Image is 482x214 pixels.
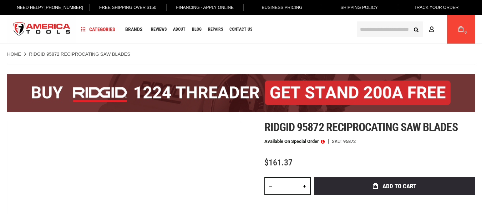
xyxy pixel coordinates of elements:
span: Blog [192,27,202,31]
img: America Tools [7,16,76,43]
span: Reviews [151,27,167,31]
span: Repairs [208,27,223,31]
img: BOGO: Buy the RIDGID® 1224 Threader (26092), get the 92467 200A Stand FREE! [7,74,475,112]
span: Shipping Policy [340,5,378,10]
strong: RIDGID 95872 RECIPROCATING SAW BLADES [29,51,130,57]
a: 0 [454,15,468,44]
strong: SKU [332,139,343,144]
span: Ridgid 95872 reciprocating saw blades [264,120,457,134]
span: Add to Cart [382,183,416,189]
a: Contact Us [226,25,255,34]
a: Categories [78,25,118,34]
a: Brands [122,25,146,34]
span: $161.37 [264,158,293,168]
p: Available on Special Order [264,139,325,144]
a: Reviews [148,25,170,34]
div: 95872 [343,139,356,144]
button: Search [409,23,423,36]
span: 0 [465,30,467,34]
a: About [170,25,189,34]
span: Categories [81,27,115,32]
span: Brands [125,27,143,32]
a: Repairs [205,25,226,34]
a: Home [7,51,21,58]
button: Add to Cart [314,177,475,195]
span: Contact Us [229,27,252,31]
a: store logo [7,16,76,43]
span: About [173,27,186,31]
a: Blog [189,25,205,34]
